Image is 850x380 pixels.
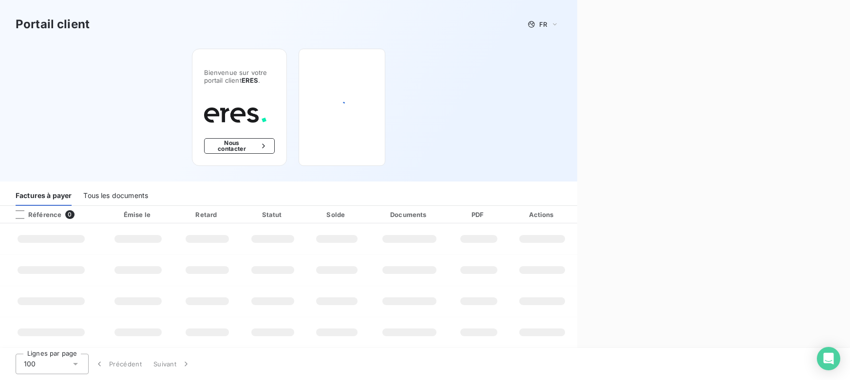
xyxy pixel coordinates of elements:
[89,354,148,374] button: Précédent
[204,69,275,84] span: Bienvenue sur votre portail client .
[539,20,547,28] span: FR
[817,347,840,370] div: Open Intercom Messenger
[453,210,506,219] div: PDF
[104,210,172,219] div: Émise le
[176,210,238,219] div: Retard
[243,210,303,219] div: Statut
[8,210,61,219] div: Référence
[509,210,575,219] div: Actions
[148,354,197,374] button: Suivant
[370,210,449,219] div: Documents
[24,359,36,369] span: 100
[65,210,74,219] span: 0
[242,76,259,84] span: ERES
[16,185,72,206] div: Factures à payer
[204,138,275,154] button: Nous contacter
[204,108,266,123] img: Company logo
[16,16,90,33] h3: Portail client
[83,185,148,206] div: Tous les documents
[307,210,366,219] div: Solde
